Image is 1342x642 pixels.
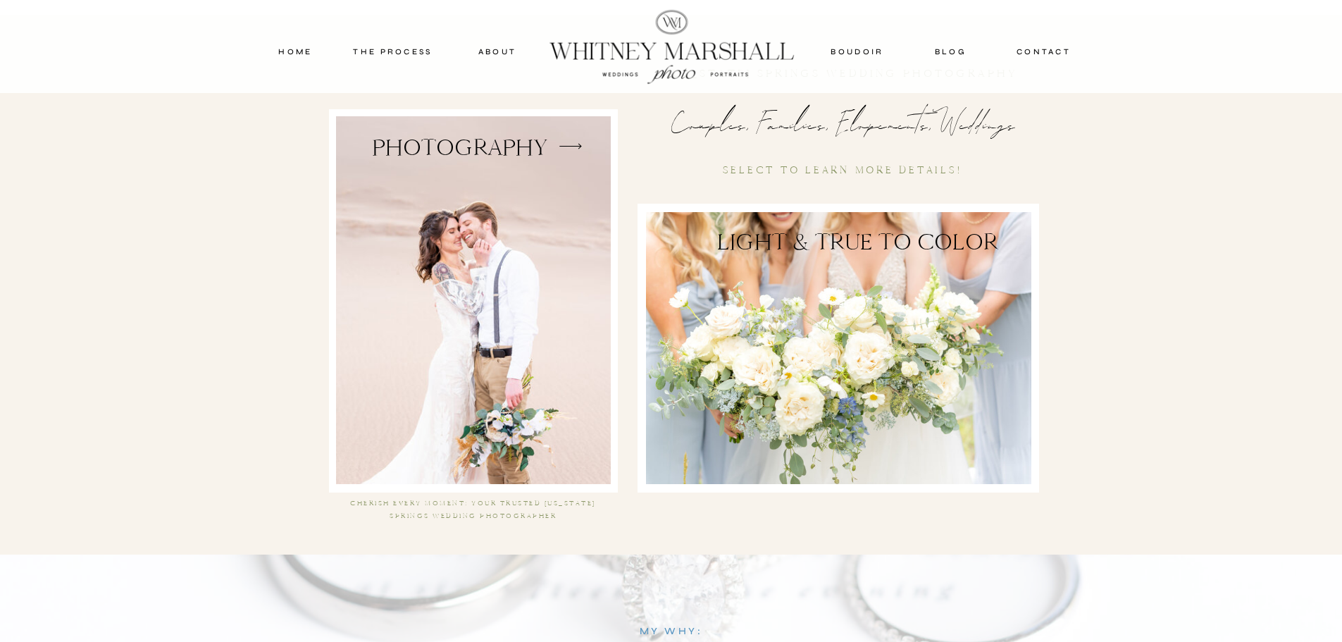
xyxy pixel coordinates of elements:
[342,497,604,524] h2: Cherish Every Moment: Your Trusted [US_STATE] Springs Wedding Photographer
[351,45,435,58] a: THE PROCESS
[657,63,1027,85] h2: [US_STATE] springs wedding photography
[829,45,886,58] a: boudoir
[266,45,326,58] a: home
[920,45,982,58] a: blog
[712,228,1005,255] p: LIGHT & TRUE TO COLOR
[1011,45,1077,58] a: contact
[463,45,533,58] a: about
[674,161,1011,180] p: select to learn more details!
[671,101,1027,141] p: Couples, Families, Elopements, Weddings
[633,622,709,636] p: my why:
[367,133,552,161] a: photography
